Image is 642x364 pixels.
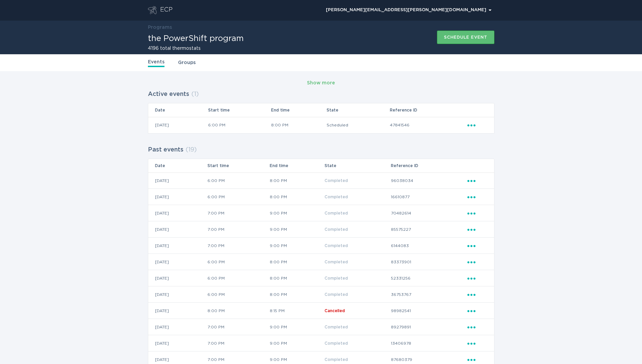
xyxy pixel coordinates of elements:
[391,205,467,221] td: 70482614
[148,319,207,335] td: [DATE]
[148,270,494,286] tr: 88a56d70bd304fe089c6c80025429a77
[391,270,467,286] td: 52331256
[323,5,494,15] div: Popover menu
[148,221,494,238] tr: dfd12f1ac68844c49bc440392f311736
[148,189,207,205] td: [DATE]
[148,117,494,133] tr: c00b058bbb204aa8856e35d6b49c3754
[207,270,269,286] td: 6:00 PM
[148,25,172,30] a: Programs
[148,46,244,51] h2: 4196 total thermostats
[207,303,269,319] td: 8:00 PM
[148,238,207,254] td: [DATE]
[269,270,324,286] td: 8:00 PM
[307,78,335,88] button: Show more
[148,144,183,156] h2: Past events
[391,335,467,351] td: 13406978
[271,117,326,133] td: 8:00 PM
[148,159,207,173] th: Date
[437,31,494,44] button: Schedule event
[208,117,271,133] td: 6:00 PM
[325,358,348,362] span: Completed
[148,286,494,303] tr: 719cc93706734bdcb96063204e041050
[391,254,467,270] td: 83373901
[467,226,487,233] div: Popover menu
[326,8,491,12] div: [PERSON_NAME][EMAIL_ADDRESS][PERSON_NAME][DOMAIN_NAME]
[325,341,348,345] span: Completed
[325,325,348,329] span: Completed
[148,103,494,117] tr: Table Headers
[148,58,164,67] a: Events
[390,117,467,133] td: 47841546
[325,179,348,183] span: Completed
[148,303,494,319] tr: 97ea80c1e281449180e212081f5f4786
[185,147,197,153] span: ( 19 )
[467,177,487,184] div: Popover menu
[148,159,494,173] tr: Table Headers
[391,238,467,254] td: 6144083
[269,335,324,351] td: 9:00 PM
[191,91,199,97] span: ( 1 )
[391,159,467,173] th: Reference ID
[467,323,487,331] div: Popover menu
[148,117,208,133] td: [DATE]
[467,356,487,363] div: Popover menu
[325,244,348,248] span: Completed
[269,254,324,270] td: 8:00 PM
[148,335,494,351] tr: 405566311e5b4d4eaf78eb131f06f7a0
[148,335,207,351] td: [DATE]
[269,238,324,254] td: 9:00 PM
[467,340,487,347] div: Popover menu
[467,291,487,298] div: Popover menu
[323,5,494,15] button: Open user account details
[467,121,487,129] div: Popover menu
[324,159,391,173] th: State
[467,275,487,282] div: Popover menu
[467,209,487,217] div: Popover menu
[207,221,269,238] td: 7:00 PM
[148,103,208,117] th: Date
[160,6,173,14] div: ECP
[325,292,348,297] span: Completed
[325,260,348,264] span: Completed
[391,221,467,238] td: 85575227
[148,254,494,270] tr: c6635b063a8d46289f507937ea71505b
[327,123,348,127] span: Scheduled
[271,103,326,117] th: End time
[207,205,269,221] td: 7:00 PM
[208,103,271,117] th: Start time
[326,103,389,117] th: State
[148,270,207,286] td: [DATE]
[307,79,335,87] div: Show more
[148,173,494,189] tr: 6d3bcb80b9e8427e9e18cc366e697362
[390,103,467,117] th: Reference ID
[269,159,324,173] th: End time
[467,193,487,201] div: Popover menu
[325,195,348,199] span: Completed
[269,221,324,238] td: 9:00 PM
[148,303,207,319] td: [DATE]
[148,319,494,335] tr: d493d27f18f949ecaef897ff0e9db109
[391,286,467,303] td: 36753767
[269,286,324,303] td: 8:00 PM
[207,335,269,351] td: 7:00 PM
[391,189,467,205] td: 16610877
[148,221,207,238] td: [DATE]
[269,205,324,221] td: 9:00 PM
[178,59,196,66] a: Groups
[269,303,324,319] td: 8:15 PM
[148,35,244,43] h1: the PowerShift program
[207,238,269,254] td: 7:00 PM
[325,309,345,313] span: Cancelled
[269,319,324,335] td: 9:00 PM
[391,173,467,189] td: 96038034
[467,242,487,249] div: Popover menu
[269,189,324,205] td: 8:00 PM
[148,238,494,254] tr: 6f3d9e65deda4c9d8fd9ff9f66d78a7a
[207,159,269,173] th: Start time
[148,205,494,221] tr: ae0e8620db854621ad46ab0cd02b5a72
[444,35,487,39] div: Schedule event
[148,6,157,14] button: Go to dashboard
[325,276,348,280] span: Completed
[391,303,467,319] td: 98982541
[148,254,207,270] td: [DATE]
